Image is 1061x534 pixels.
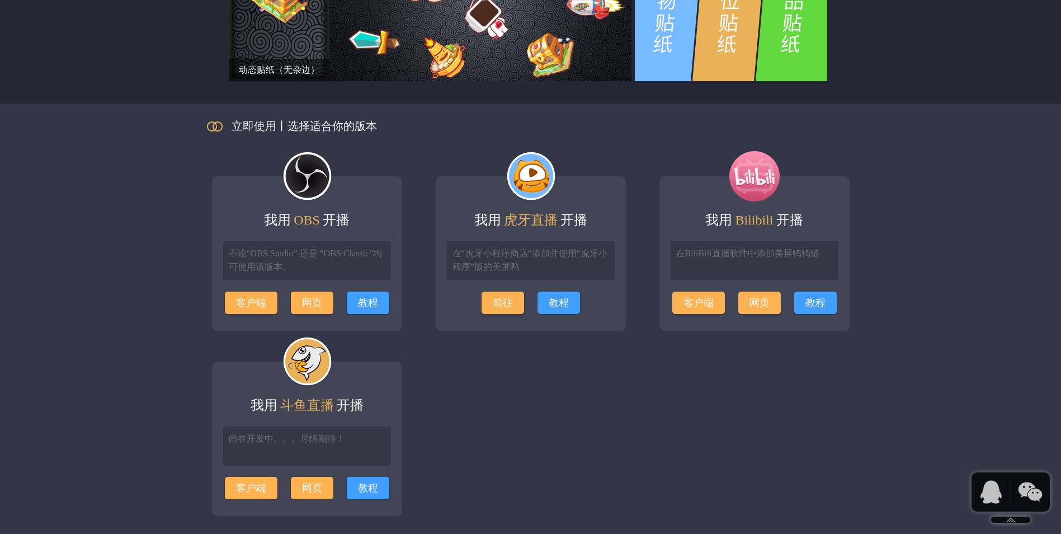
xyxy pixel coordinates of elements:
div: 我用 开播 [212,395,402,415]
div: 在“虎牙小程序商店”添加并使用“虎牙小程序”版的美屏鸭 [447,241,615,280]
div: 教程 [794,292,837,314]
a: 扫码添加小财鼠官方客服QQ [972,472,1011,512]
a: 客户端 [225,292,277,314]
img: obs插件 [273,143,341,210]
span: 虎牙直播 [504,213,558,227]
div: 我用 开播 [436,210,626,230]
img: obs插件 [721,143,788,210]
div: 在BiliBili直播软件中添加美屏鸭鸭链 [671,241,838,280]
div: 立即使用丨选择适合你的版本 [195,104,866,148]
a: 扫码添加小财鼠官方客服微信 [1011,472,1050,512]
a: 网页 [749,297,770,308]
span: OBS [294,213,320,227]
img: obs插件 [273,328,341,395]
div: 教程 [537,292,580,314]
a: 网页 [302,297,322,308]
img: obs插件 [497,143,564,210]
div: 不论“OBS Studio” 还是 “OBS Classic”均可使用该版本。 [223,241,391,280]
img: 扫码添加小财鼠官方客服微信 [1016,478,1044,506]
a: 前往 [482,292,524,314]
div: 客户端 [225,477,277,499]
a: 客户端 [672,292,725,314]
p: 动态贴纸（无杂边） [229,59,329,81]
div: 我用 开播 [212,210,402,230]
div: 网页 [291,477,333,499]
div: 我用 开播 [659,210,850,230]
div: 尚在开发中。。。尽情期待！ [223,427,391,466]
div: 教程 [347,477,389,499]
span: 斗鱼直播 [280,398,334,413]
img: 扫码添加小财鼠官方客服QQ [977,478,1005,506]
span: Bilibili [735,213,773,227]
div: 教程 [347,292,389,314]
